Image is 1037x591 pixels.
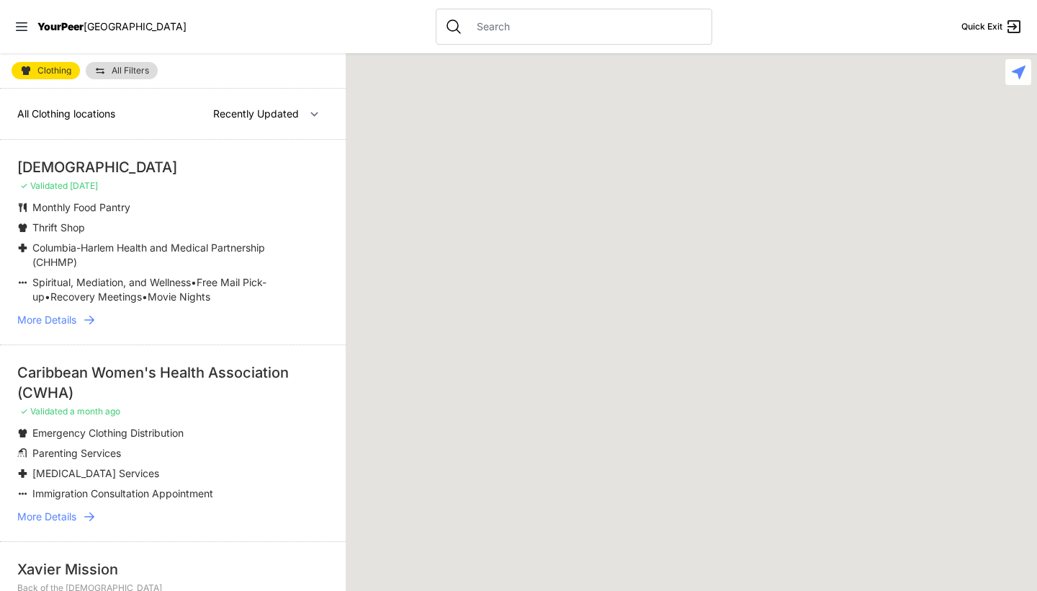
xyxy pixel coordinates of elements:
a: More Details [17,510,328,524]
span: More Details [17,510,76,524]
span: Movie Nights [148,290,210,303]
span: • [45,290,50,303]
input: Search [468,19,703,34]
a: All Filters [86,62,158,79]
span: Clothing [37,66,71,75]
div: Xavier Mission [17,559,328,579]
span: More Details [17,313,76,327]
span: All Filters [112,66,149,75]
a: Clothing [12,62,80,79]
span: Spiritual, Mediation, and Wellness [32,276,191,288]
span: a month ago [70,406,120,417]
span: Quick Exit [961,21,1002,32]
span: ✓ Validated [20,406,68,417]
a: Quick Exit [961,18,1023,35]
span: • [191,276,197,288]
span: [DATE] [70,180,98,191]
a: YourPeer[GEOGRAPHIC_DATA] [37,22,187,31]
span: YourPeer [37,20,84,32]
span: Monthly Food Pantry [32,201,130,213]
span: Columbia-Harlem Health and Medical Partnership (CHHMP) [32,241,265,268]
span: Emergency Clothing Distribution [32,427,184,439]
span: [MEDICAL_DATA] Services [32,467,159,479]
span: Recovery Meetings [50,290,142,303]
span: • [142,290,148,303]
div: [DEMOGRAPHIC_DATA] [17,157,328,177]
span: [GEOGRAPHIC_DATA] [84,20,187,32]
a: More Details [17,313,328,327]
div: Caribbean Women's Health Association (CWHA) [17,363,328,403]
span: All Clothing locations [17,107,115,120]
span: Immigration Consultation Appointment [32,487,213,499]
span: Parenting Services [32,447,121,459]
span: Thrift Shop [32,221,85,234]
span: ✓ Validated [20,180,68,191]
